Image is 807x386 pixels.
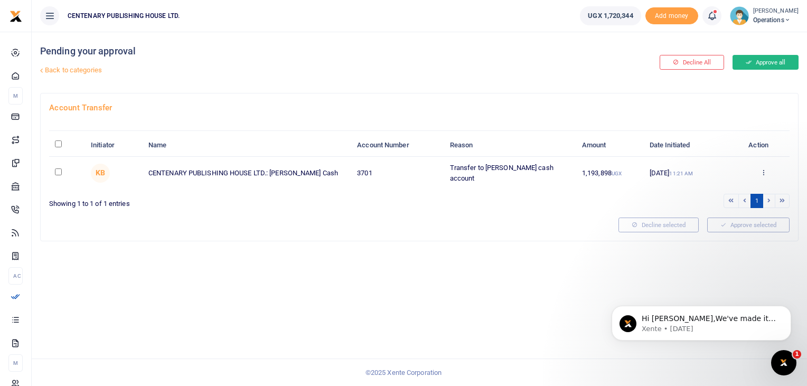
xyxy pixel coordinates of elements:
[8,87,23,105] li: M
[645,11,698,19] a: Add money
[444,157,576,189] td: Transfer to [PERSON_NAME] cash account
[645,7,698,25] span: Add money
[644,157,737,189] td: [DATE]
[143,157,351,189] td: CENTENARY PUBLISHING HOUSE LTD.: [PERSON_NAME] Cash
[49,134,85,157] th: : activate to sort column descending
[660,55,724,70] button: Decline All
[730,6,799,25] a: profile-user [PERSON_NAME] Operations
[576,157,644,189] td: 1,193,898
[10,12,22,20] a: logo-small logo-large logo-large
[576,6,645,25] li: Wallet ballance
[10,10,22,23] img: logo-small
[596,284,807,357] iframe: Intercom notifications message
[63,11,184,21] span: CENTENARY PUBLISHING HOUSE LTD.
[753,7,799,16] small: [PERSON_NAME]
[91,164,110,183] span: Kasande Brusa
[46,31,181,81] span: Hi [PERSON_NAME],We've made it easier to get support! Use this chat to connect with our team in r...
[645,7,698,25] li: Toup your wallet
[143,134,351,157] th: Name: activate to sort column ascending
[612,171,622,176] small: UGX
[49,193,415,209] div: Showing 1 to 1 of 1 entries
[85,134,143,157] th: Initiator: activate to sort column ascending
[753,15,799,25] span: Operations
[793,350,801,359] span: 1
[730,6,749,25] img: profile-user
[733,55,799,70] button: Approve all
[576,134,644,157] th: Amount: activate to sort column ascending
[351,157,444,189] td: 3701
[8,354,23,372] li: M
[771,350,796,375] iframe: Intercom live chat
[351,134,444,157] th: Account Number: activate to sort column ascending
[46,41,182,50] p: Message from Xente, sent 24w ago
[8,267,23,285] li: Ac
[580,6,641,25] a: UGX 1,720,344
[40,45,543,57] h4: Pending your approval
[588,11,633,21] span: UGX 1,720,344
[669,171,693,176] small: 11:21 AM
[49,102,790,114] h4: Account Transfer
[644,134,737,157] th: Date Initiated: activate to sort column ascending
[737,134,790,157] th: Action: activate to sort column ascending
[37,61,543,79] a: Back to categories
[444,134,576,157] th: Reason: activate to sort column ascending
[750,194,763,208] a: 1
